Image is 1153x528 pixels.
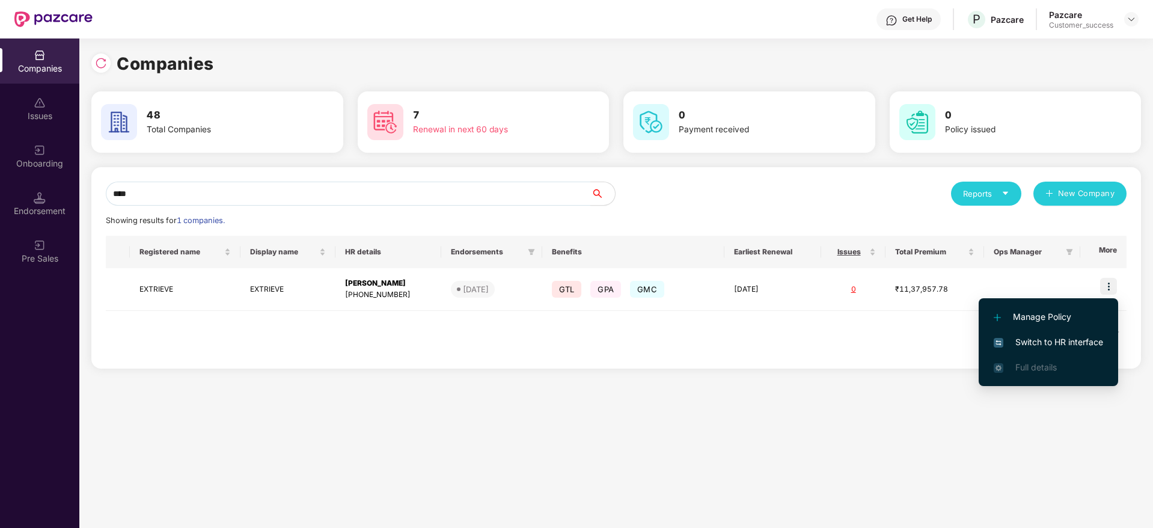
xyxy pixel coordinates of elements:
img: svg+xml;base64,PHN2ZyBpZD0iRHJvcGRvd24tMzJ4MzIiIHhtbG5zPSJodHRwOi8vd3d3LnczLm9yZy8yMDAwL3N2ZyIgd2... [1127,14,1136,24]
img: svg+xml;base64,PHN2ZyB4bWxucz0iaHR0cDovL3d3dy53My5vcmcvMjAwMC9zdmciIHdpZHRoPSI2MCIgaGVpZ2h0PSI2MC... [633,104,669,140]
span: Total Premium [895,247,965,257]
div: Payment received [679,123,830,137]
img: svg+xml;base64,PHN2ZyBpZD0iSGVscC0zMngzMiIgeG1sbnM9Imh0dHA6Ly93d3cudzMub3JnLzIwMDAvc3ZnIiB3aWR0aD... [885,14,898,26]
div: Policy issued [945,123,1096,137]
td: [DATE] [724,268,821,311]
span: Issues [831,247,867,257]
img: New Pazcare Logo [14,11,93,27]
img: svg+xml;base64,PHN2ZyB3aWR0aD0iMjAiIGhlaWdodD0iMjAiIHZpZXdCb3g9IjAgMCAyMCAyMCIgZmlsbD0ibm9uZSIgeG... [34,144,46,156]
span: GMC [630,281,664,298]
img: svg+xml;base64,PHN2ZyB4bWxucz0iaHR0cDovL3d3dy53My5vcmcvMjAwMC9zdmciIHdpZHRoPSI2MCIgaGVpZ2h0PSI2MC... [899,104,935,140]
img: svg+xml;base64,PHN2ZyB4bWxucz0iaHR0cDovL3d3dy53My5vcmcvMjAwMC9zdmciIHdpZHRoPSIxNiIgaGVpZ2h0PSIxNi... [994,338,1003,348]
span: GPA [590,281,621,298]
img: svg+xml;base64,PHN2ZyB3aWR0aD0iMTQuNSIgaGVpZ2h0PSIxNC41IiB2aWV3Qm94PSIwIDAgMTYgMTYiIGZpbGw9Im5vbm... [34,192,46,204]
span: Ops Manager [994,247,1060,257]
div: [PHONE_NUMBER] [345,289,432,301]
th: Display name [240,236,335,268]
th: Issues [821,236,885,268]
div: [PERSON_NAME] [345,278,432,289]
img: icon [1100,278,1117,295]
span: Switch to HR interface [994,336,1103,349]
span: P [973,12,980,26]
th: Total Premium [885,236,984,268]
span: filter [1063,245,1075,259]
th: Earliest Renewal [724,236,821,268]
th: Registered name [130,236,240,268]
th: HR details [335,236,441,268]
img: svg+xml;base64,PHN2ZyB4bWxucz0iaHR0cDovL3d3dy53My5vcmcvMjAwMC9zdmciIHdpZHRoPSIxMi4yMDEiIGhlaWdodD... [994,314,1001,321]
span: 1 companies. [177,216,225,225]
h3: 0 [945,108,1096,123]
img: svg+xml;base64,PHN2ZyB3aWR0aD0iMjAiIGhlaWdodD0iMjAiIHZpZXdCb3g9IjAgMCAyMCAyMCIgZmlsbD0ibm9uZSIgeG... [34,239,46,251]
h1: Companies [117,51,214,77]
span: Registered name [139,247,222,257]
span: filter [1066,248,1073,256]
span: caret-down [1002,189,1009,197]
div: Get Help [902,14,932,24]
button: plusNew Company [1033,182,1127,206]
img: svg+xml;base64,PHN2ZyB4bWxucz0iaHR0cDovL3d3dy53My5vcmcvMjAwMC9zdmciIHdpZHRoPSI2MCIgaGVpZ2h0PSI2MC... [367,104,403,140]
img: svg+xml;base64,PHN2ZyB4bWxucz0iaHR0cDovL3d3dy53My5vcmcvMjAwMC9zdmciIHdpZHRoPSI2MCIgaGVpZ2h0PSI2MC... [101,104,137,140]
span: Showing results for [106,216,225,225]
div: 0 [831,284,876,295]
span: Endorsements [451,247,523,257]
th: Benefits [542,236,725,268]
th: More [1080,236,1127,268]
span: filter [528,248,535,256]
div: [DATE] [463,283,489,295]
div: ₹11,37,957.78 [895,284,974,295]
img: svg+xml;base64,PHN2ZyBpZD0iSXNzdWVzX2Rpc2FibGVkIiB4bWxucz0iaHR0cDovL3d3dy53My5vcmcvMjAwMC9zdmciIH... [34,97,46,109]
span: Manage Policy [994,310,1103,324]
button: search [590,182,616,206]
span: GTL [552,281,582,298]
div: Customer_success [1049,20,1113,30]
td: EXTRIEVE [130,268,240,311]
h3: 48 [147,108,298,123]
div: Pazcare [1049,9,1113,20]
img: svg+xml;base64,PHN2ZyBpZD0iUmVsb2FkLTMyeDMyIiB4bWxucz0iaHR0cDovL3d3dy53My5vcmcvMjAwMC9zdmciIHdpZH... [95,57,107,69]
div: Renewal in next 60 days [413,123,564,137]
td: EXTRIEVE [240,268,335,311]
span: search [590,189,615,198]
img: svg+xml;base64,PHN2ZyB4bWxucz0iaHR0cDovL3d3dy53My5vcmcvMjAwMC9zdmciIHdpZHRoPSIxNi4zNjMiIGhlaWdodD... [994,363,1003,373]
div: Reports [963,188,1009,200]
img: svg+xml;base64,PHN2ZyBpZD0iQ29tcGFuaWVzIiB4bWxucz0iaHR0cDovL3d3dy53My5vcmcvMjAwMC9zdmciIHdpZHRoPS... [34,49,46,61]
span: Full details [1015,362,1057,372]
span: plus [1045,189,1053,199]
h3: 0 [679,108,830,123]
div: Total Companies [147,123,298,137]
span: New Company [1058,188,1115,200]
h3: 7 [413,108,564,123]
span: filter [525,245,537,259]
div: Pazcare [991,14,1024,25]
span: Display name [250,247,317,257]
